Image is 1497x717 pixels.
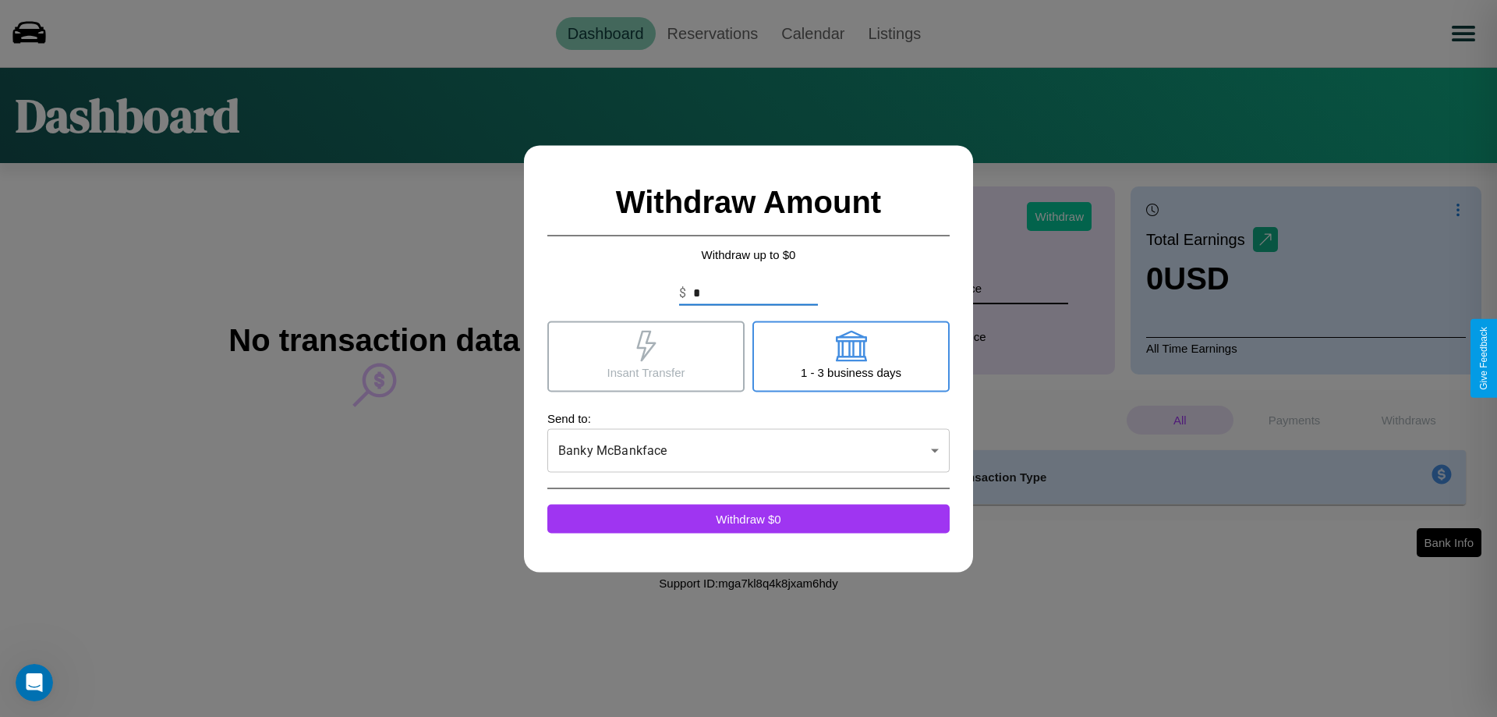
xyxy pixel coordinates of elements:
h2: Withdraw Amount [547,169,950,236]
iframe: Intercom live chat [16,664,53,701]
div: Banky McBankface [547,428,950,472]
p: 1 - 3 business days [801,361,901,382]
p: Insant Transfer [607,361,685,382]
p: Withdraw up to $ 0 [547,243,950,264]
p: $ [679,283,686,302]
button: Withdraw $0 [547,504,950,533]
div: Give Feedback [1478,327,1489,390]
p: Send to: [547,407,950,428]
